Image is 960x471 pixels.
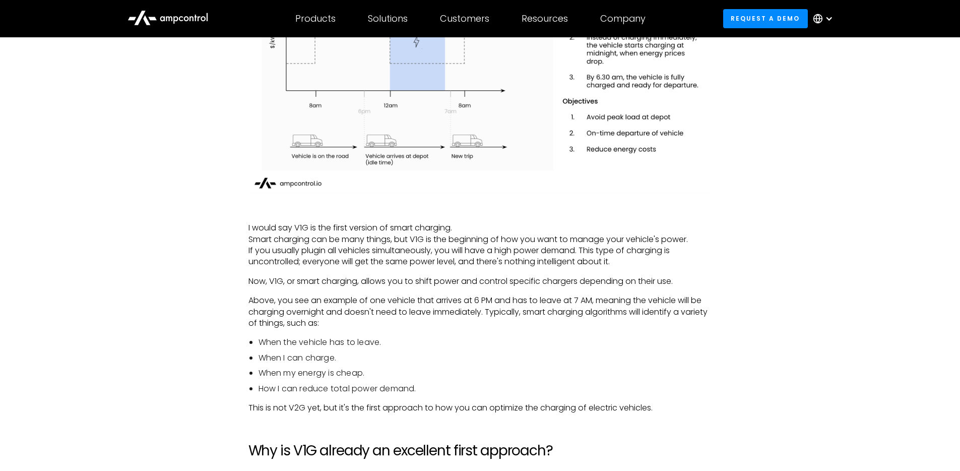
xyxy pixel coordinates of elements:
[600,13,646,24] div: Company
[259,383,712,394] li: How I can reduce total power demand.
[248,295,712,329] p: Above, you see an example of one vehicle that arrives at 6 PM and has to leave at 7 AM, meaning t...
[259,337,712,348] li: When the vehicle has to leave.
[248,222,712,268] p: I would say V1G is the first version of smart charging. Smart charging can be many things, but V1...
[248,402,712,414] p: This is not V2G yet, but it's the first approach to how you can optimize the charging of electric...
[295,13,336,24] div: Products
[248,442,712,459] h2: Why is V1G already an excellent first approach?
[440,13,489,24] div: Customers
[522,13,568,24] div: Resources
[368,13,408,24] div: Solutions
[248,276,712,287] p: Now, V1G, or smart charging, allows you to shift power and control specific chargers depending on...
[723,9,808,28] a: Request a demo
[259,352,712,364] li: When I can charge.
[259,368,712,379] li: When my energy is cheap.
